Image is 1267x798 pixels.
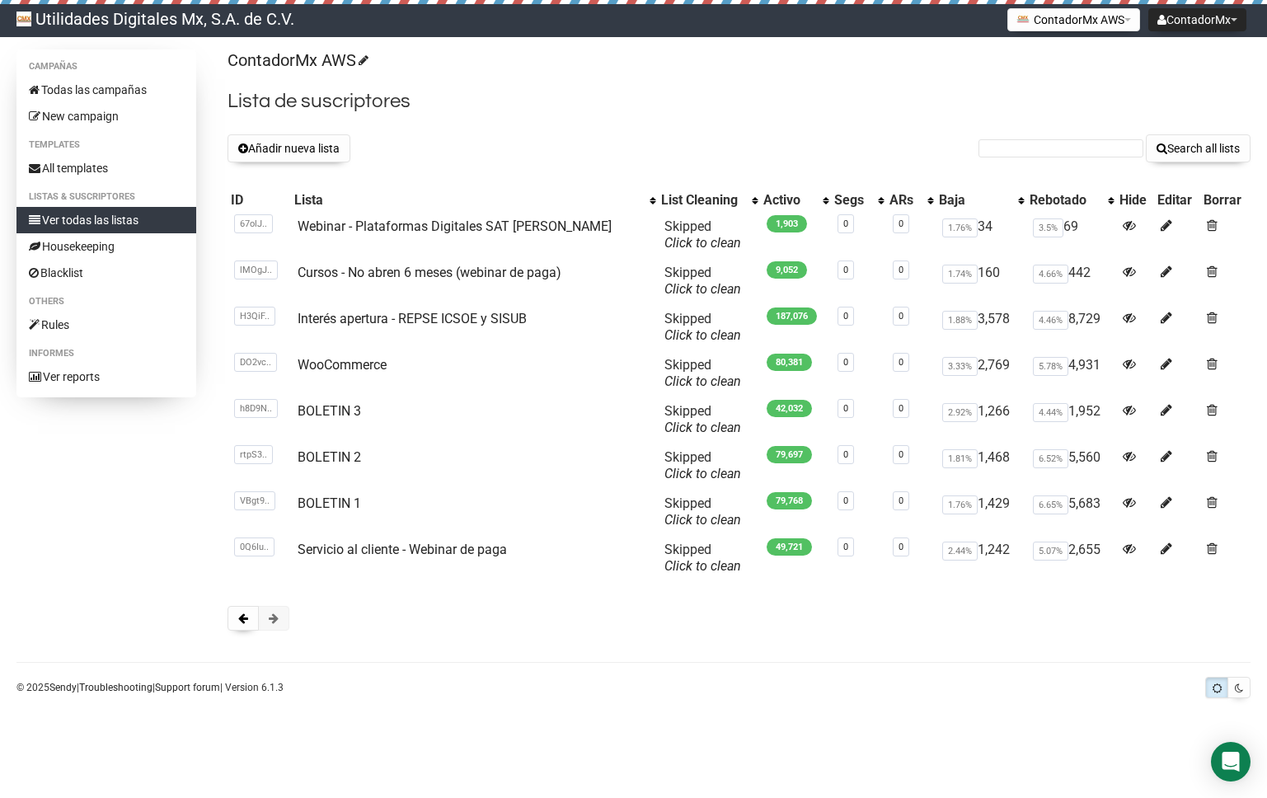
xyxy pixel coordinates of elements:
td: 3,578 [936,304,1026,350]
span: 4.46% [1033,311,1068,330]
a: Todas las campañas [16,77,196,103]
a: Ver todas las listas [16,207,196,233]
a: 0 [899,357,903,368]
a: Support forum [155,682,220,693]
span: 79,768 [767,492,812,509]
a: BOLETIN 3 [298,403,361,419]
span: 5.78% [1033,357,1068,376]
a: WooCommerce [298,357,387,373]
div: ARs [889,192,918,209]
a: Click to clean [664,235,741,251]
span: 3.33% [942,357,978,376]
a: 0 [899,311,903,322]
a: Click to clean [664,420,741,435]
td: 1,468 [936,443,1026,489]
a: Click to clean [664,281,741,297]
button: Añadir nueva lista [228,134,350,162]
a: Interés apertura - REPSE ICSOE y SISUB [298,311,527,326]
span: 67olJ.. [234,214,273,233]
a: Click to clean [664,373,741,389]
li: Informes [16,344,196,364]
span: 49,721 [767,538,812,556]
span: 1.76% [942,218,978,237]
span: Skipped [664,495,741,528]
td: 442 [1026,258,1117,304]
h2: Lista de suscriptores [228,87,1251,116]
td: 1,429 [936,489,1026,535]
td: 160 [936,258,1026,304]
button: ContadorMx [1148,8,1246,31]
td: 1,952 [1026,397,1117,443]
div: Borrar [1204,192,1247,209]
a: 0 [843,218,848,229]
a: 0 [899,265,903,275]
div: Lista [294,192,641,209]
th: Activo: No sort applied, activate to apply an ascending sort [760,189,831,212]
th: Borrar: No sort applied, sorting is disabled [1200,189,1251,212]
th: Hide: No sort applied, sorting is disabled [1116,189,1154,212]
a: Servicio al cliente - Webinar de paga [298,542,507,557]
th: Editar: No sort applied, sorting is disabled [1154,189,1200,212]
a: 0 [843,311,848,322]
th: List Cleaning: No sort applied, activate to apply an ascending sort [658,189,760,212]
td: 5,560 [1026,443,1117,489]
a: New campaign [16,103,196,129]
div: Hide [1119,192,1151,209]
th: Segs: No sort applied, activate to apply an ascending sort [831,189,886,212]
div: Rebotado [1030,192,1100,209]
th: Rebotado: No sort applied, activate to apply an ascending sort [1026,189,1117,212]
td: 34 [936,212,1026,258]
a: 0 [899,449,903,460]
a: 0 [843,357,848,368]
a: Click to clean [664,512,741,528]
a: Cursos - No abren 6 meses (webinar de paga) [298,265,561,280]
button: Search all lists [1146,134,1251,162]
div: Activo [763,192,814,209]
span: DO2vc.. [234,353,277,372]
span: 6.52% [1033,449,1068,468]
div: Editar [1157,192,1197,209]
span: h8D9N.. [234,399,278,418]
span: 0Q6Iu.. [234,537,275,556]
td: 2,769 [936,350,1026,397]
span: 1,903 [767,215,807,232]
td: 5,683 [1026,489,1117,535]
span: 5.07% [1033,542,1068,561]
a: 0 [899,218,903,229]
a: Troubleshooting [79,682,153,693]
td: 69 [1026,212,1117,258]
a: Webinar - Plataformas Digitales SAT [PERSON_NAME] [298,218,612,234]
td: 2,655 [1026,535,1117,581]
th: ID: No sort applied, sorting is disabled [228,189,291,212]
a: Rules [16,312,196,338]
span: Skipped [664,311,741,343]
span: 9,052 [767,261,807,279]
td: 8,729 [1026,304,1117,350]
span: 2.92% [942,403,978,422]
a: Housekeeping [16,233,196,260]
span: 187,076 [767,307,817,325]
a: 0 [843,403,848,414]
span: 1.74% [942,265,978,284]
a: ContadorMx AWS [228,50,366,70]
a: 0 [843,495,848,506]
a: Click to clean [664,327,741,343]
li: Listas & Suscriptores [16,187,196,207]
a: 0 [843,542,848,552]
span: Skipped [664,403,741,435]
div: Segs [834,192,870,209]
a: 0 [899,542,903,552]
span: Skipped [664,265,741,297]
span: VBgt9.. [234,491,275,510]
th: ARs: No sort applied, activate to apply an ascending sort [886,189,935,212]
a: Sendy [49,682,77,693]
span: lMOgJ.. [234,261,278,279]
span: 1.76% [942,495,978,514]
img: favicons [1016,12,1030,26]
li: Others [16,292,196,312]
span: 3.5% [1033,218,1063,237]
a: 0 [899,495,903,506]
div: Baja [939,192,1010,209]
span: Skipped [664,357,741,389]
span: 1.81% [942,449,978,468]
